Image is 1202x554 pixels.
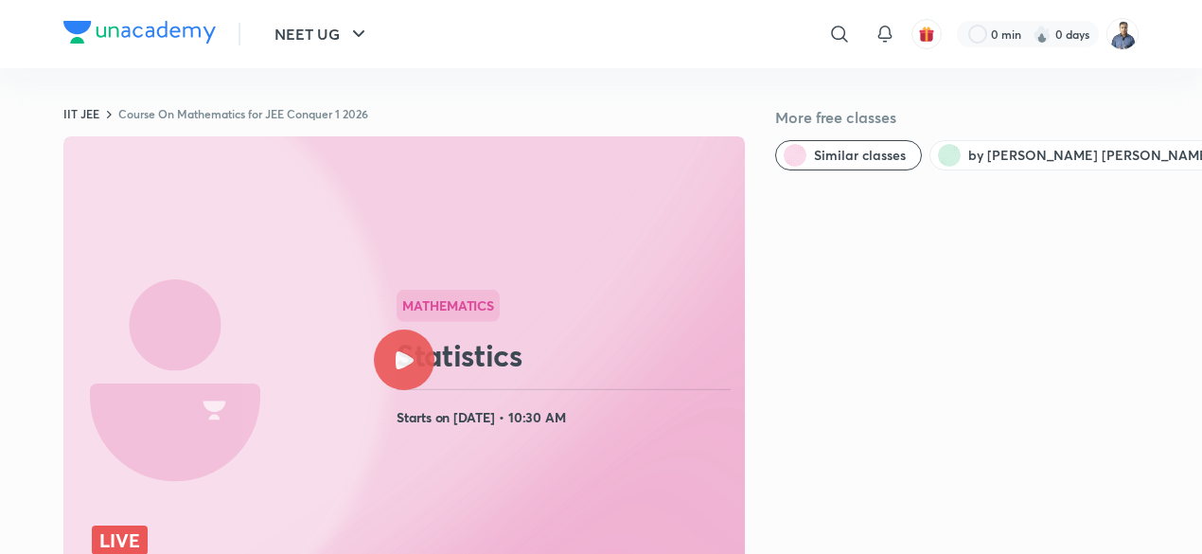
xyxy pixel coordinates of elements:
img: streak [1033,25,1052,44]
img: avatar [918,26,935,43]
a: Company Logo [63,21,216,48]
a: IIT JEE [63,106,99,121]
button: Similar classes [775,140,922,170]
img: Rajiv Kumar Tiwari [1106,18,1139,50]
h4: Starts on [DATE] • 10:30 AM [397,405,737,430]
span: Similar classes [814,146,906,165]
img: Company Logo [63,21,216,44]
h5: More free classes [775,106,1139,129]
button: NEET UG [263,15,381,53]
h2: Statistics [397,336,737,374]
button: avatar [911,19,942,49]
a: Course On Mathematics for JEE Conquer 1 2026 [118,106,368,121]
